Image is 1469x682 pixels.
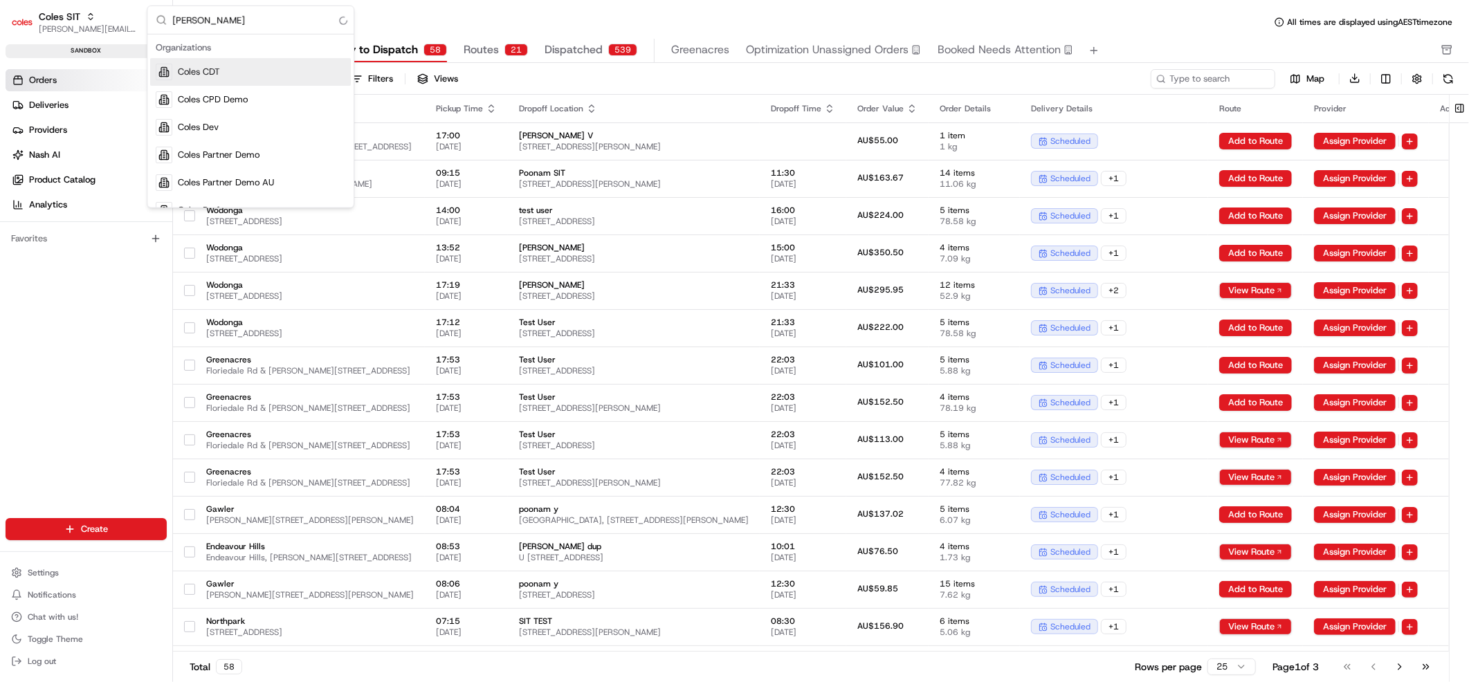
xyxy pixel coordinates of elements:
span: 77.82 kg [940,477,1009,488]
span: 10:01 [771,541,835,552]
span: scheduled [1050,546,1091,557]
button: Notifications [6,585,167,605]
span: Toggle Theme [28,634,83,645]
button: Add to Route [1219,208,1292,224]
span: U [STREET_ADDRESS] [519,552,749,563]
span: [STREET_ADDRESS] [206,627,414,638]
span: [PERSON_NAME][STREET_ADDRESS][PERSON_NAME] [206,515,414,526]
div: + 1 [1101,619,1126,634]
span: 78.19 kg [940,403,1009,414]
span: Wodonga [206,279,414,291]
button: Add to Route [1219,394,1292,411]
span: test user [519,205,749,216]
span: [STREET_ADDRESS] [519,253,749,264]
div: Filters [368,73,393,85]
span: 1 item [940,130,1009,141]
button: Coles SIT [39,10,80,24]
span: [DATE] [436,515,497,526]
span: 22:03 [771,391,835,403]
span: 17:19 [436,279,497,291]
span: Booked Needs Attention [938,42,1061,58]
span: Knowledge Base [28,200,106,214]
span: scheduled [1050,584,1091,595]
a: Providers [6,119,172,141]
span: Poonam SIT [519,167,749,178]
span: Endeavour Hills, [PERSON_NAME][STREET_ADDRESS] [206,552,414,563]
span: [DATE] [436,216,497,227]
span: 5.06 kg [940,627,1009,638]
div: Suggestions [147,35,354,208]
span: 11:30 [771,167,835,178]
span: API Documentation [131,200,222,214]
span: 08:30 [771,616,835,627]
a: 📗Knowledge Base [8,194,111,219]
button: Assign Provider [1314,394,1396,411]
span: [DATE] [771,589,835,600]
span: Floriedale Rd & [PERSON_NAME][STREET_ADDRESS] [206,477,414,488]
span: Coles CPD Demo [178,93,248,106]
span: Views [434,73,458,85]
a: Product Catalog [6,169,172,191]
span: [DATE] [771,515,835,526]
span: 14 items [940,167,1009,178]
span: 17:53 [436,354,497,365]
div: Total [190,659,242,674]
div: + 1 [1101,544,1126,560]
span: Orders [29,74,57,86]
span: 17:53 [436,391,497,403]
span: scheduled [1050,360,1091,371]
span: scheduled [1050,136,1091,147]
span: 21:33 [771,317,835,328]
div: 539 [608,44,637,56]
span: 17:00 [436,130,497,141]
p: Rows per page [1135,660,1202,674]
span: [DATE] [771,291,835,302]
span: [DATE] [436,253,497,264]
span: [STREET_ADDRESS] [206,291,414,302]
span: [DATE] [771,328,835,339]
span: [DATE] [771,440,835,451]
button: Assign Provider [1314,208,1396,224]
span: 11.06 kg [940,178,1009,190]
span: AU$55.00 [857,135,898,146]
span: 22:03 [771,466,835,477]
button: Toggle Theme [6,629,167,649]
button: Add to Route [1219,581,1292,598]
span: AU$59.85 [857,583,898,594]
span: 5 items [940,504,1009,515]
span: AU$295.95 [857,284,904,295]
button: View Route [1219,469,1292,486]
span: [DATE] [436,178,497,190]
span: scheduled [1050,173,1091,184]
button: Assign Provider [1314,432,1396,448]
button: Start new chat [235,136,252,152]
span: 17:53 [436,466,497,477]
span: 15 items [940,578,1009,589]
input: Clear [36,89,228,103]
a: Nash AI [6,144,172,166]
div: + 1 [1101,246,1126,261]
span: Test User [519,354,749,365]
span: AU$163.67 [857,172,904,183]
input: Type to search [1151,69,1275,89]
span: 5 items [940,317,1009,328]
span: Greenacres [206,391,414,403]
span: Product Catalog [29,174,95,186]
span: AU$350.50 [857,247,904,258]
div: We're available if you need us! [47,145,175,156]
div: 58 [423,44,447,56]
div: Pickup Time [436,103,497,114]
button: Settings [6,563,167,582]
span: [DATE] [771,403,835,414]
button: View Route [1219,618,1292,635]
span: Routes [464,42,499,58]
span: 12:30 [771,578,835,589]
button: Assign Provider [1314,544,1396,560]
span: 12:30 [771,504,835,515]
span: AU$101.00 [857,359,904,370]
span: Endeavour Hills [206,541,414,552]
span: Greenacres [671,42,729,58]
span: 7.09 kg [940,253,1009,264]
span: [STREET_ADDRESS] [519,365,749,376]
span: 4 items [940,242,1009,253]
